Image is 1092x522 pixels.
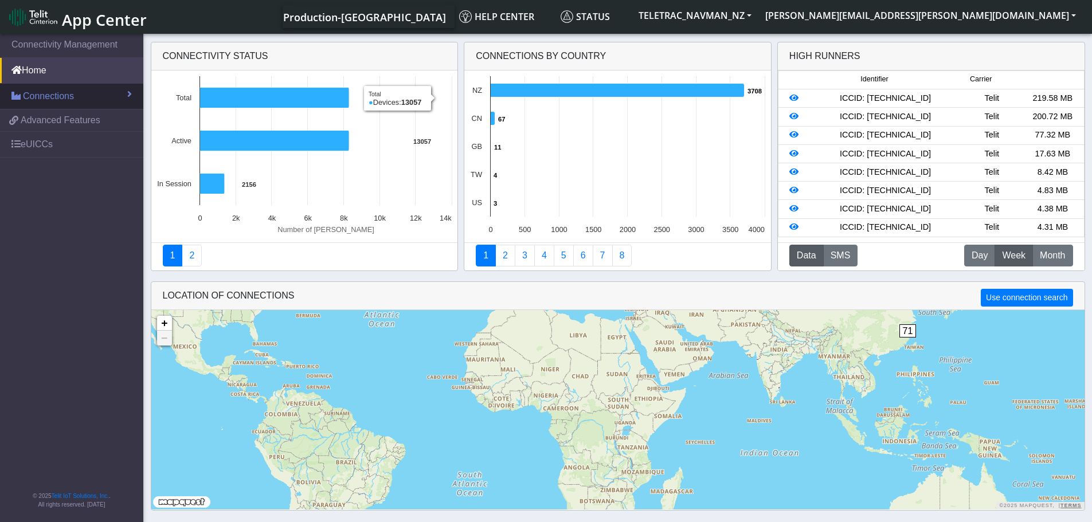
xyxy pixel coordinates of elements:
[809,203,961,215] div: ICCID: [TECHNICAL_ID]
[809,148,961,160] div: ICCID: [TECHNICAL_ID]
[961,166,1022,179] div: Telit
[593,245,613,266] a: Zero Session
[21,113,100,127] span: Advanced Features
[620,225,636,234] text: 2000
[157,179,191,188] text: In Session
[561,10,610,23] span: Status
[1060,503,1082,508] a: Terms
[789,245,824,266] button: Data
[554,245,574,266] a: Usage by Carrier
[440,214,452,222] text: 14k
[612,245,632,266] a: Not Connected for 30 days
[175,93,191,102] text: Total
[632,5,758,26] button: TELETRAC_NAVMAN_NZ
[232,214,240,222] text: 2k
[823,245,858,266] button: SMS
[534,245,554,266] a: Connections By Carrier
[52,493,109,499] a: Telit IoT Solutions, Inc.
[573,245,593,266] a: 14 Days Trend
[494,200,497,207] text: 3
[283,5,445,28] a: Your current platform instance
[1022,166,1083,179] div: 8.42 MB
[1032,245,1073,266] button: Month
[304,214,312,222] text: 6k
[961,129,1022,142] div: Telit
[809,221,961,234] div: ICCID: [TECHNICAL_ID]
[471,170,483,179] text: TW
[961,111,1022,123] div: Telit
[459,10,472,23] img: knowledge.svg
[585,225,601,234] text: 1500
[489,225,493,234] text: 0
[1022,148,1083,160] div: 17.63 MB
[996,502,1084,509] div: ©2025 MapQuest, |
[809,111,961,123] div: ICCID: [TECHNICAL_ID]
[972,249,988,262] span: Day
[459,10,534,23] span: Help center
[157,316,172,331] a: Zoom in
[809,166,961,179] div: ICCID: [TECHNICAL_ID]
[151,42,458,70] div: Connectivity status
[268,214,276,222] text: 4k
[472,86,482,95] text: NZ
[62,9,147,30] span: App Center
[498,116,505,123] text: 67
[749,225,765,234] text: 4000
[964,245,995,266] button: Day
[961,221,1022,234] div: Telit
[9,8,57,26] img: logo-telit-cinterion-gw-new.png
[374,214,386,222] text: 10k
[340,214,348,222] text: 8k
[809,92,961,105] div: ICCID: [TECHNICAL_ID]
[556,5,632,28] a: Status
[654,225,670,234] text: 2500
[472,114,482,123] text: CN
[551,225,567,234] text: 1000
[899,324,917,337] span: 71
[995,245,1033,266] button: Week
[277,225,374,234] text: Number of [PERSON_NAME]
[163,245,447,266] nav: Summary paging
[495,245,515,266] a: Carrier
[413,95,431,102] text: 13057
[198,214,202,222] text: 0
[1022,185,1083,197] div: 4.83 MB
[722,225,738,234] text: 3500
[409,214,421,222] text: 12k
[163,245,183,266] a: Connectivity status
[476,245,496,266] a: Connections By Country
[809,185,961,197] div: ICCID: [TECHNICAL_ID]
[519,225,531,234] text: 500
[9,5,145,29] a: App Center
[561,10,573,23] img: status.svg
[157,331,172,346] a: Zoom out
[747,88,762,95] text: 3708
[515,245,535,266] a: Usage per Country
[981,289,1073,307] button: Use connection search
[494,144,501,151] text: 11
[961,148,1022,160] div: Telit
[961,92,1022,105] div: Telit
[476,245,760,266] nav: Summary paging
[171,136,191,145] text: Active
[151,282,1085,310] div: LOCATION OF CONNECTIONS
[182,245,202,266] a: Deployment status
[413,138,431,145] text: 13057
[961,185,1022,197] div: Telit
[472,198,482,207] text: US
[455,5,556,28] a: Help center
[23,89,74,103] span: Connections
[1022,129,1083,142] div: 77.32 MB
[472,142,483,151] text: GB
[758,5,1083,26] button: [PERSON_NAME][EMAIL_ADDRESS][PERSON_NAME][DOMAIN_NAME]
[961,203,1022,215] div: Telit
[970,74,992,85] span: Carrier
[809,129,961,142] div: ICCID: [TECHNICAL_ID]
[464,42,771,70] div: Connections By Country
[494,172,498,179] text: 4
[688,225,704,234] text: 3000
[242,181,256,188] text: 2156
[283,10,446,24] span: Production-[GEOGRAPHIC_DATA]
[1002,249,1026,262] span: Week
[1022,203,1083,215] div: 4.38 MB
